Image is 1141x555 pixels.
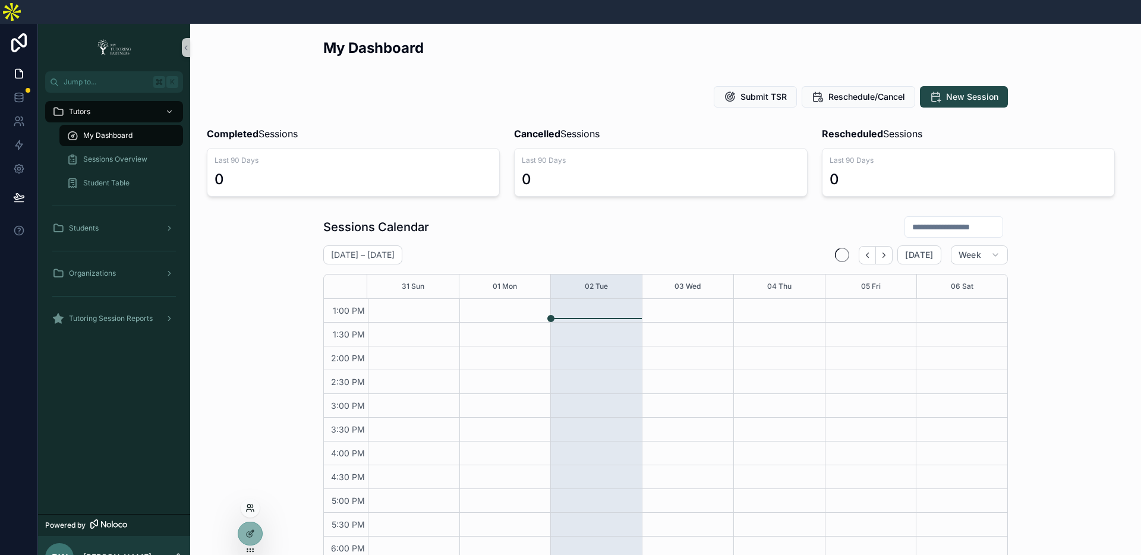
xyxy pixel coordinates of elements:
[822,128,883,140] strong: Rescheduled
[951,275,973,298] button: 06 Sat
[323,38,424,58] h2: My Dashboard
[59,125,183,146] a: My Dashboard
[493,275,517,298] button: 01 Mon
[45,521,86,530] span: Powered by
[69,107,90,116] span: Tutors
[38,93,190,345] div: scrollable content
[674,275,701,298] button: 03 Wed
[905,250,933,260] span: [DATE]
[514,128,560,140] strong: Cancelled
[69,223,99,233] span: Students
[215,156,492,165] span: Last 90 Days
[69,269,116,278] span: Organizations
[59,149,183,170] a: Sessions Overview
[328,377,368,387] span: 2:30 PM
[714,86,797,108] button: Submit TSR
[328,424,368,434] span: 3:30 PM
[859,246,876,264] button: Back
[328,472,368,482] span: 4:30 PM
[45,263,183,284] a: Organizations
[861,275,881,298] button: 05 Fri
[822,127,922,141] span: Sessions
[830,170,839,189] div: 0
[951,245,1008,264] button: Week
[330,305,368,316] span: 1:00 PM
[207,128,259,140] strong: Completed
[215,170,224,189] div: 0
[64,77,149,87] span: Jump to...
[207,127,298,141] span: Sessions
[830,156,1107,165] span: Last 90 Days
[740,91,787,103] span: Submit TSR
[329,496,368,506] span: 5:00 PM
[328,401,368,411] span: 3:00 PM
[323,219,429,235] h1: Sessions Calendar
[767,275,792,298] button: 04 Thu
[331,249,395,261] h2: [DATE] – [DATE]
[330,329,368,339] span: 1:30 PM
[514,127,600,141] span: Sessions
[45,217,183,239] a: Students
[946,91,998,103] span: New Session
[328,353,368,363] span: 2:00 PM
[83,178,130,188] span: Student Table
[38,514,190,536] a: Powered by
[59,172,183,194] a: Student Table
[328,543,368,553] span: 6:00 PM
[920,86,1008,108] button: New Session
[83,154,147,164] span: Sessions Overview
[45,71,183,93] button: Jump to...K
[876,246,893,264] button: Next
[802,86,915,108] button: Reschedule/Cancel
[45,308,183,329] a: Tutoring Session Reports
[585,275,608,298] button: 02 Tue
[522,156,799,165] span: Last 90 Days
[69,314,153,323] span: Tutoring Session Reports
[45,101,183,122] a: Tutors
[168,77,177,87] span: K
[897,245,941,264] button: [DATE]
[828,91,905,103] span: Reschedule/Cancel
[959,250,981,260] span: Week
[402,275,424,298] button: 31 Sun
[329,519,368,529] span: 5:30 PM
[93,38,135,57] img: App logo
[328,448,368,458] span: 4:00 PM
[83,131,133,140] span: My Dashboard
[522,170,531,189] div: 0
